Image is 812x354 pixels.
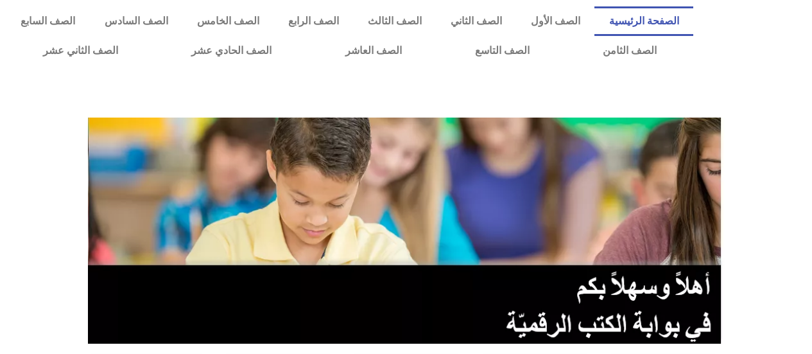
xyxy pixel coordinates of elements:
a: الصف الحادي عشر [155,36,308,66]
a: الصفحة الرئيسية [594,6,693,36]
a: الصف الثاني عشر [6,36,155,66]
a: الصف الثالث [353,6,436,36]
a: الصف الرابع [273,6,353,36]
a: الصف السابع [6,6,90,36]
a: الصف الخامس [182,6,273,36]
a: الصف الثاني [436,6,516,36]
a: الصف التاسع [438,36,566,66]
a: الصف الثامن [566,36,693,66]
a: الصف العاشر [309,36,438,66]
a: الصف الأول [516,6,594,36]
a: الصف السادس [90,6,182,36]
